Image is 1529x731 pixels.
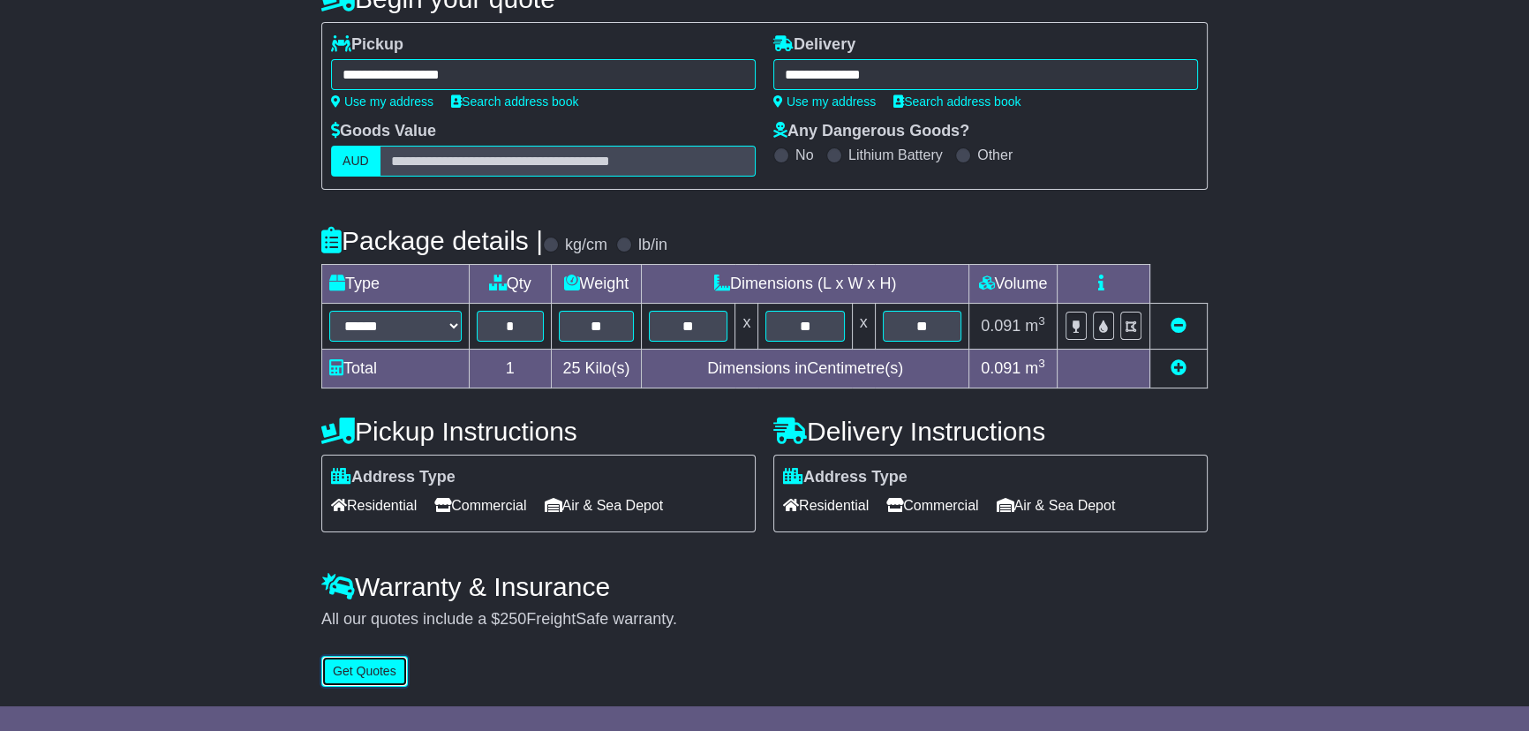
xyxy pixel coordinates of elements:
[783,468,908,487] label: Address Type
[545,492,664,519] span: Air & Sea Depot
[470,265,552,304] td: Qty
[434,492,526,519] span: Commercial
[773,35,855,55] label: Delivery
[848,147,943,163] label: Lithium Battery
[997,492,1116,519] span: Air & Sea Depot
[551,350,642,388] td: Kilo(s)
[331,468,456,487] label: Address Type
[773,417,1208,446] h4: Delivery Instructions
[893,94,1021,109] a: Search address book
[981,359,1021,377] span: 0.091
[795,147,813,163] label: No
[886,492,978,519] span: Commercial
[500,610,526,628] span: 250
[735,304,758,350] td: x
[331,492,417,519] span: Residential
[773,94,876,109] a: Use my address
[470,350,552,388] td: 1
[642,265,969,304] td: Dimensions (L x W x H)
[968,265,1057,304] td: Volume
[1171,317,1186,335] a: Remove this item
[1025,359,1045,377] span: m
[451,94,578,109] a: Search address book
[642,350,969,388] td: Dimensions in Centimetre(s)
[565,236,607,255] label: kg/cm
[1038,357,1045,370] sup: 3
[321,656,408,687] button: Get Quotes
[331,122,436,141] label: Goods Value
[977,147,1013,163] label: Other
[331,94,433,109] a: Use my address
[981,317,1021,335] span: 0.091
[321,572,1208,601] h4: Warranty & Insurance
[321,226,543,255] h4: Package details |
[852,304,875,350] td: x
[322,265,470,304] td: Type
[551,265,642,304] td: Weight
[331,35,403,55] label: Pickup
[562,359,580,377] span: 25
[773,122,969,141] label: Any Dangerous Goods?
[1025,317,1045,335] span: m
[783,492,869,519] span: Residential
[1038,314,1045,328] sup: 3
[1171,359,1186,377] a: Add new item
[638,236,667,255] label: lb/in
[331,146,380,177] label: AUD
[321,610,1208,629] div: All our quotes include a $ FreightSafe warranty.
[321,417,756,446] h4: Pickup Instructions
[322,350,470,388] td: Total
